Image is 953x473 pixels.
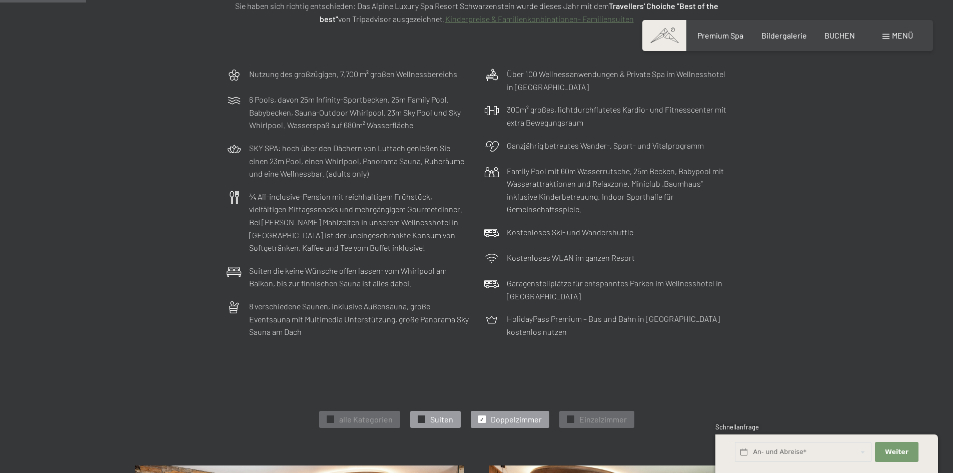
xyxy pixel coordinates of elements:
[507,251,635,264] p: Kostenloses WLAN im ganzen Resort
[875,442,918,462] button: Weiter
[249,190,469,254] p: ¾ All-inclusive-Pension mit reichhaltigem Frühstück, vielfältigen Mittagssnacks und mehrgängigem ...
[491,414,542,425] span: Doppelzimmer
[697,31,743,40] a: Premium Spa
[249,93,469,132] p: 6 Pools, davon 25m Infinity-Sportbecken, 25m Family Pool, Babybecken, Sauna-Outdoor Whirlpool, 23...
[885,447,908,456] span: Weiter
[489,466,818,472] a: Suite Deluxe mit Sauna
[892,31,913,40] span: Menü
[507,226,633,239] p: Kostenloses Ski- und Wandershuttle
[507,139,704,152] p: Ganzjährig betreutes Wander-, Sport- und Vitalprogramm
[339,414,393,425] span: alle Kategorien
[419,416,423,423] span: ✓
[507,312,727,338] p: HolidayPass Premium – Bus und Bahn in [GEOGRAPHIC_DATA] kostenlos nutzen
[507,277,727,302] p: Garagenstellplätze für entspanntes Parken im Wellnesshotel in [GEOGRAPHIC_DATA]
[249,68,457,81] p: Nutzung des großzügigen, 7.700 m² großen Wellnessbereichs
[430,414,453,425] span: Suiten
[507,68,727,93] p: Über 100 Wellnessanwendungen & Private Spa im Wellnesshotel in [GEOGRAPHIC_DATA]
[445,14,634,24] a: Kinderpreise & Familienkonbinationen- Familiensuiten
[249,300,469,338] p: 8 verschiedene Saunen, inklusive Außensauna, große Eventsauna mit Multimedia Unterstützung, große...
[249,142,469,180] p: SKY SPA: hoch über den Dächern von Luttach genießen Sie einen 23m Pool, einen Whirlpool, Panorama...
[761,31,807,40] a: Bildergalerie
[480,416,484,423] span: ✓
[507,165,727,216] p: Family Pool mit 60m Wasserrutsche, 25m Becken, Babypool mit Wasserattraktionen und Relaxzone. Min...
[507,103,727,129] p: 300m² großes, lichtdurchflutetes Kardio- und Fitnesscenter mit extra Bewegungsraum
[135,466,464,472] a: Nature Suite mit Sauna
[715,423,759,431] span: Schnellanfrage
[328,416,332,423] span: ✓
[249,264,469,290] p: Suiten die keine Wünsche offen lassen: vom Whirlpool am Balkon, bis zur finnischen Sauna ist alle...
[579,414,627,425] span: Einzelzimmer
[824,31,855,40] a: BUCHEN
[320,1,718,24] strong: Travellers' Choiche "Best of the best"
[568,416,572,423] span: ✓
